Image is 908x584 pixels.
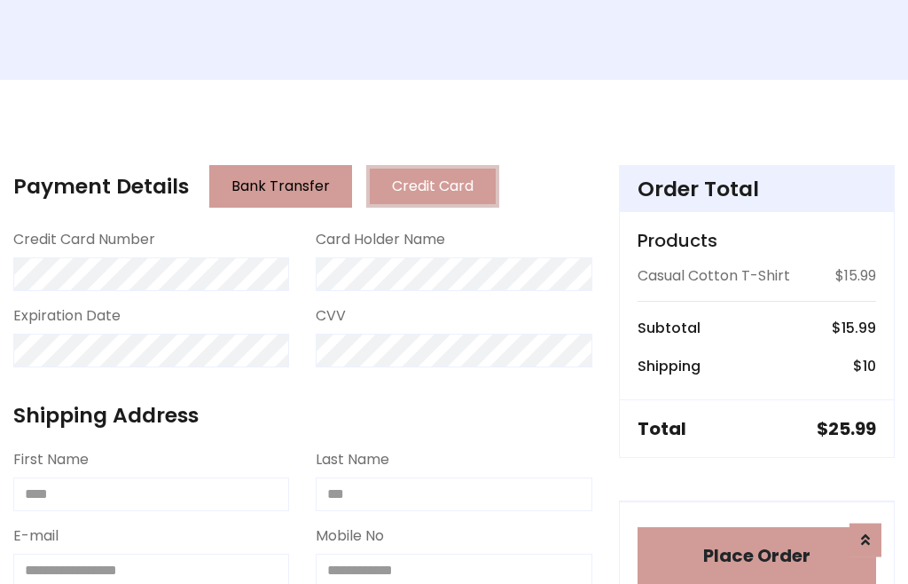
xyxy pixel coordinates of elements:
label: First Name [13,449,89,470]
label: CVV [316,305,346,327]
button: Credit Card [366,165,499,208]
h5: $ [817,418,876,439]
label: Mobile No [316,525,384,547]
h4: Shipping Address [13,403,592,428]
h4: Payment Details [13,174,189,199]
label: Expiration Date [13,305,121,327]
label: E-mail [13,525,59,547]
p: Casual Cotton T-Shirt [638,265,790,287]
h5: Products [638,230,876,251]
button: Place Order [638,527,876,584]
h5: Total [638,418,686,439]
label: Credit Card Number [13,229,155,250]
h6: $ [853,358,876,375]
h6: $ [832,320,876,336]
button: Bank Transfer [209,165,352,208]
p: $15.99 [835,265,876,287]
label: Card Holder Name [316,229,445,250]
span: 15.99 [841,318,876,338]
label: Last Name [316,449,389,470]
h6: Subtotal [638,320,701,336]
h4: Order Total [638,177,876,201]
span: 10 [863,356,876,376]
span: 25.99 [828,416,876,441]
h6: Shipping [638,358,701,375]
